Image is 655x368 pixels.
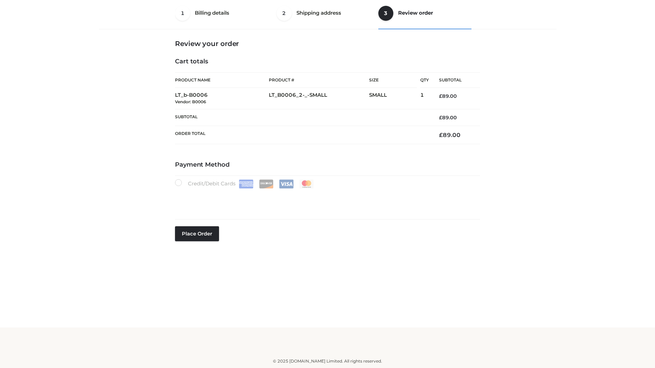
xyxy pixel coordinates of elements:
th: Subtotal [429,73,480,88]
td: LT_b-B0006 [175,88,269,109]
td: LT_B0006_2-_-SMALL [269,88,369,109]
img: Amex [239,180,253,188]
small: Vendor: B0006 [175,99,206,104]
span: £ [439,114,442,121]
span: £ [439,132,443,138]
th: Product Name [175,72,269,88]
iframe: Secure payment input frame [174,187,479,212]
button: Place order [175,226,219,241]
h4: Payment Method [175,161,480,169]
img: Mastercard [299,180,314,188]
bdi: 89.00 [439,132,461,138]
img: Visa [279,180,294,188]
div: © 2025 [DOMAIN_NAME] Limited. All rights reserved. [101,358,554,365]
label: Credit/Debit Cards [175,179,315,188]
th: Subtotal [175,109,429,126]
h4: Cart totals [175,58,480,65]
th: Size [369,73,417,88]
td: SMALL [369,88,420,109]
th: Product # [269,72,369,88]
th: Order Total [175,126,429,144]
h3: Review your order [175,40,480,48]
span: £ [439,93,442,99]
th: Qty [420,72,429,88]
td: 1 [420,88,429,109]
bdi: 89.00 [439,114,457,121]
img: Discover [259,180,274,188]
bdi: 89.00 [439,93,457,99]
